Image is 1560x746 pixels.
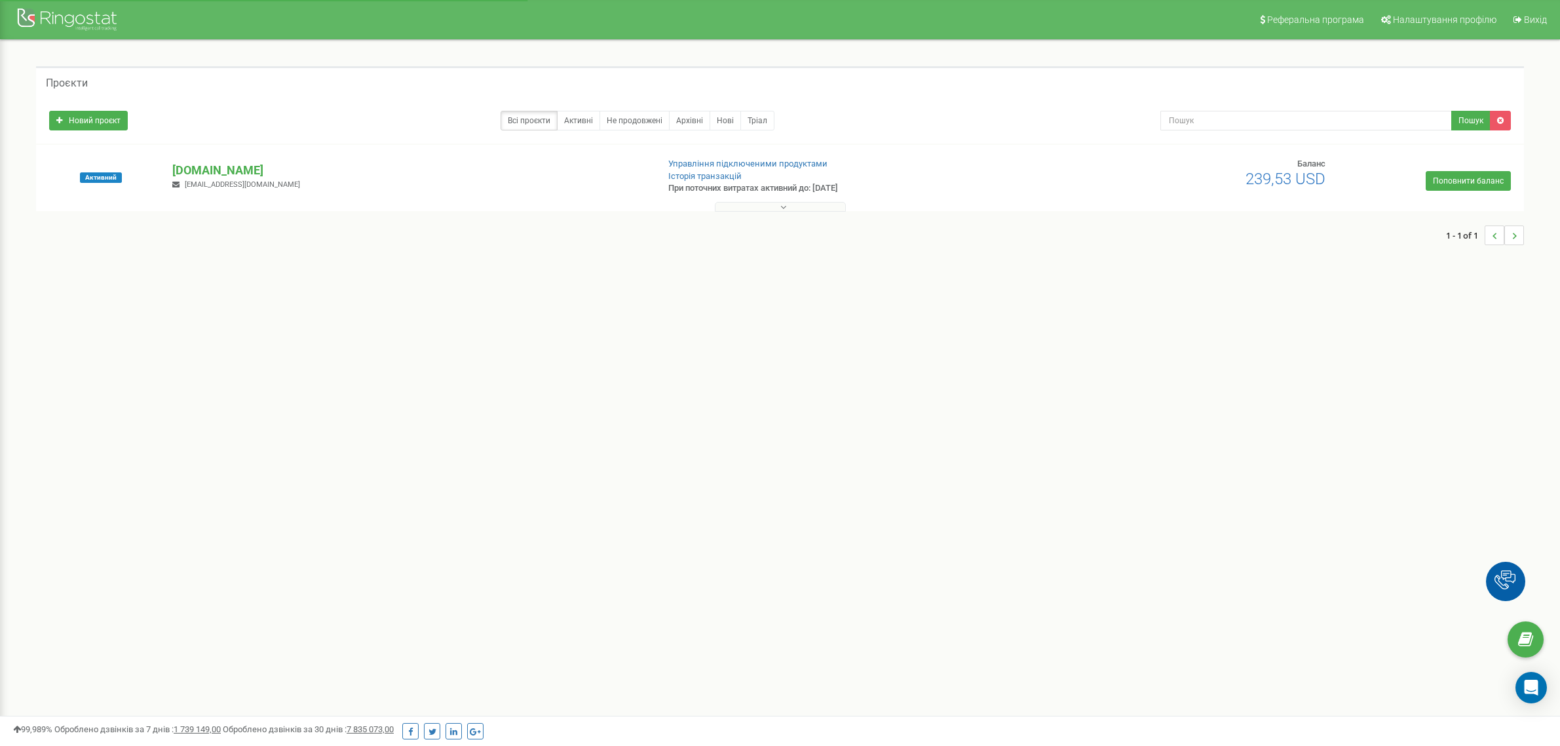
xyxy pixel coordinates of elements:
[49,111,128,130] a: Новий проєкт
[710,111,741,130] a: Нові
[54,724,221,734] span: Оброблено дзвінків за 7 днів :
[669,111,710,130] a: Архівні
[347,724,394,734] u: 7 835 073,00
[46,77,88,89] h5: Проєкти
[1246,170,1325,188] span: 239,53 USD
[174,724,221,734] u: 1 739 149,00
[172,162,647,179] p: [DOMAIN_NAME]
[599,111,670,130] a: Не продовжені
[1267,14,1364,25] span: Реферальна програма
[185,180,300,189] span: [EMAIL_ADDRESS][DOMAIN_NAME]
[1160,111,1452,130] input: Пошук
[501,111,558,130] a: Всі проєкти
[13,724,52,734] span: 99,989%
[557,111,600,130] a: Активні
[1446,226,1485,245] span: 1 - 1 of 1
[740,111,774,130] a: Тріал
[1297,159,1325,168] span: Баланс
[80,172,122,183] span: Активний
[1393,14,1496,25] span: Налаштування профілю
[223,724,394,734] span: Оброблено дзвінків за 30 днів :
[1515,672,1547,703] div: Open Intercom Messenger
[668,171,742,181] a: Історія транзакцій
[668,159,828,168] a: Управління підключеними продуктами
[1426,171,1511,191] a: Поповнити баланс
[1524,14,1547,25] span: Вихід
[1446,212,1524,258] nav: ...
[1451,111,1491,130] button: Пошук
[668,182,1019,195] p: При поточних витратах активний до: [DATE]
